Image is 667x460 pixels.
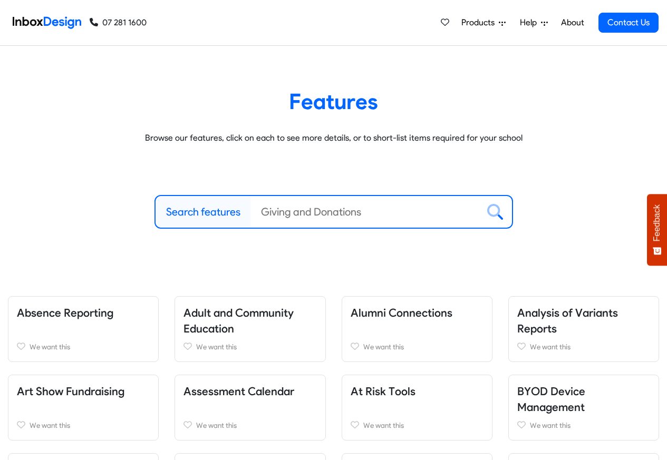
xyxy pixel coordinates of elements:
[517,340,650,353] a: We want this
[351,306,452,319] a: Alumni Connections
[90,16,147,29] a: 07 281 1600
[334,296,500,362] div: Alumni Connections
[17,385,124,398] a: Art Show Fundraising
[166,204,240,220] label: Search features
[351,419,484,432] a: We want this
[17,340,150,353] a: We want this
[520,16,541,29] span: Help
[196,342,237,351] span: We want this
[167,296,333,362] div: Adult and Community Education
[183,306,294,335] a: Adult and Community Education
[530,421,571,429] span: We want this
[250,196,479,228] input: Giving and Donations
[457,12,510,33] a: Products
[363,342,404,351] span: We want this
[351,385,415,398] a: At Risk Tools
[183,385,294,398] a: Assessment Calendar
[516,12,552,33] a: Help
[30,342,70,351] span: We want this
[517,419,650,432] a: We want this
[461,16,499,29] span: Products
[16,132,651,144] p: Browse our features, click on each to see more details, or to short-list items required for your ...
[647,194,667,266] button: Feedback - Show survey
[652,204,662,241] span: Feedback
[530,342,571,351] span: We want this
[196,421,237,429] span: We want this
[183,340,316,353] a: We want this
[183,419,316,432] a: We want this
[17,419,150,432] a: We want this
[500,375,667,441] div: BYOD Device Management
[16,88,651,115] heading: Features
[334,375,500,441] div: At Risk Tools
[500,296,667,362] div: Analysis of Variants Reports
[517,306,618,335] a: Analysis of Variants Reports
[167,375,333,441] div: Assessment Calendar
[558,12,587,33] a: About
[517,385,585,414] a: BYOD Device Management
[351,340,484,353] a: We want this
[598,13,659,33] a: Contact Us
[363,421,404,429] span: We want this
[17,306,113,319] a: Absence Reporting
[30,421,70,429] span: We want this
